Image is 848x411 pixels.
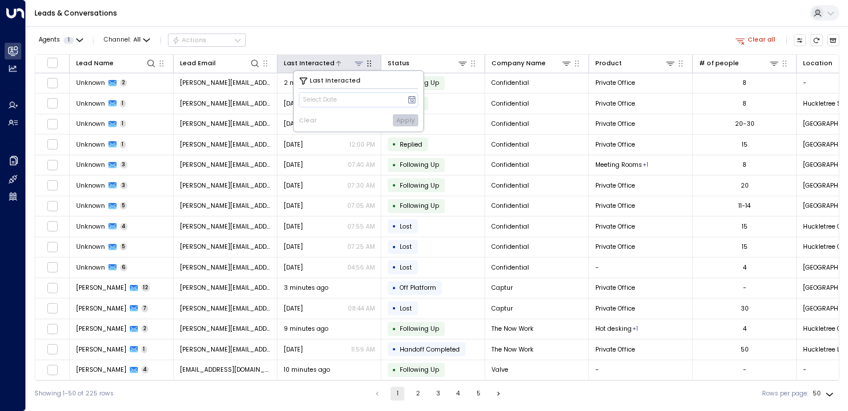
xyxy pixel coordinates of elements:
[351,345,375,354] p: 11:59 AM
[388,58,410,69] div: Status
[742,160,746,169] div: 8
[400,140,422,149] span: Replied
[348,160,375,169] p: 07:40 AM
[180,181,271,190] span: lydia@tallyworkspace.com
[491,99,529,108] span: Confidential
[491,58,572,69] div: Company Name
[347,181,375,190] p: 07:30 AM
[120,182,128,189] span: 3
[400,283,436,292] span: Off Platform
[347,222,375,231] p: 07:55 AM
[400,263,412,272] span: Lost
[47,323,58,334] span: Toggle select row
[47,364,58,375] span: Toggle select row
[284,365,330,374] span: 10 minutes ago
[595,242,635,251] span: Private Office
[284,304,303,313] span: Sep 01, 2025
[284,181,303,190] span: Sep 08, 2025
[63,37,74,44] span: 1
[172,36,207,44] div: Actions
[76,201,105,210] span: Unknown
[595,140,635,149] span: Private Office
[168,33,246,47] div: Button group with a nested menu
[76,79,105,87] span: Unknown
[742,222,748,231] div: 15
[47,344,58,355] span: Toggle select row
[76,58,157,69] div: Lead Name
[388,58,468,69] div: Status
[284,345,303,354] span: Jul 30, 2025
[595,283,635,292] span: Private Office
[120,202,127,210] span: 5
[47,241,58,252] span: Toggle select row
[76,222,105,231] span: Unknown
[400,181,439,190] span: Following Up
[738,201,751,210] div: 11-14
[595,58,676,69] div: Product
[392,240,396,255] div: •
[741,304,749,313] div: 30
[595,324,632,333] span: Hot desking
[589,257,693,278] td: -
[180,304,271,313] span: rowan@captur.ai
[595,79,635,87] span: Private Office
[392,219,396,234] div: •
[735,119,755,128] div: 20-30
[47,118,58,129] span: Toggle select row
[284,79,328,87] span: 2 minutes ago
[595,58,622,69] div: Product
[141,284,151,292] span: 12
[120,223,128,230] span: 4
[76,58,114,69] div: Lead Name
[180,283,271,292] span: rowan@captur.ai
[491,79,529,87] span: Confidential
[491,345,534,354] span: The Now Work
[595,345,635,354] span: Private Office
[491,263,529,272] span: Confidential
[400,201,439,210] span: Following Up
[431,387,445,401] button: Go to page 3
[491,160,529,169] span: Confidential
[47,282,58,293] span: Toggle select row
[400,304,412,313] span: Lost
[100,34,153,46] span: Channel:
[392,199,396,214] div: •
[595,160,642,169] span: Meeting Rooms
[741,345,749,354] div: 50
[491,181,529,190] span: Confidential
[180,345,271,354] span: francesca.cooper-isow@knightfrank.com
[811,34,823,47] span: Refresh
[47,262,58,273] span: Toggle select row
[284,263,303,272] span: Aug 21, 2025
[180,201,271,210] span: lydia@tallyworkspace.com
[400,160,439,169] span: Following Up
[595,222,635,231] span: Private Office
[180,99,271,108] span: lydia@tallyworkspace.com
[400,345,460,354] span: Handoff Completed
[120,100,126,107] span: 1
[392,178,396,193] div: •
[168,33,246,47] button: Actions
[471,387,485,401] button: Go to page 5
[284,119,303,128] span: Sep 11, 2025
[491,324,534,333] span: The Now Work
[392,322,396,337] div: •
[742,242,748,251] div: 15
[284,58,335,69] div: Last Interacted
[348,304,375,313] p: 08:44 AM
[491,222,529,231] span: Confidential
[491,140,529,149] span: Confidential
[180,160,271,169] span: lydia@tallyworkspace.com
[400,365,439,374] span: Following Up
[180,79,271,87] span: lydia@tallyworkspace.com
[491,304,513,313] span: Captur
[76,119,105,128] span: Unknown
[742,79,746,87] div: 8
[370,387,506,401] nav: pagination navigation
[743,263,746,272] div: 4
[699,58,739,69] div: # of people
[35,389,114,398] div: Showing 1-50 of 225 rows
[743,324,746,333] div: 4
[643,160,648,169] div: Private Office
[284,201,303,210] span: Sep 08, 2025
